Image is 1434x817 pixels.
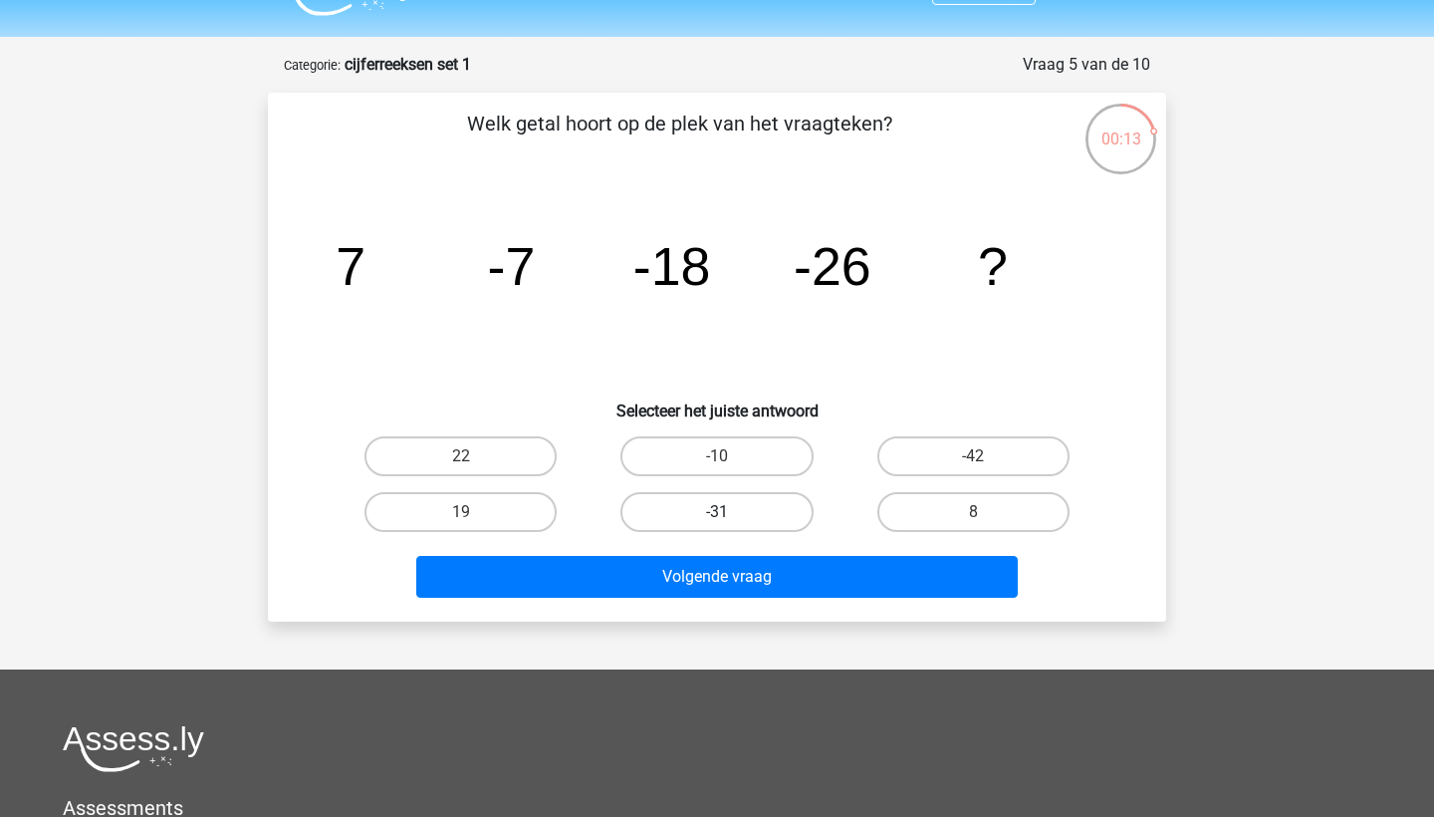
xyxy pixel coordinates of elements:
[300,386,1134,420] h6: Selecteer het juiste antwoord
[63,725,204,772] img: Assessly logo
[877,492,1070,532] label: 8
[620,492,813,532] label: -31
[794,236,871,296] tspan: -26
[364,436,557,476] label: 22
[416,556,1019,598] button: Volgende vraag
[345,55,471,74] strong: cijferreeksen set 1
[364,492,557,532] label: 19
[978,236,1008,296] tspan: ?
[488,236,536,296] tspan: -7
[633,236,711,296] tspan: -18
[336,236,365,296] tspan: 7
[300,109,1060,168] p: Welk getal hoort op de plek van het vraagteken?
[1083,102,1158,151] div: 00:13
[620,436,813,476] label: -10
[1023,53,1150,77] div: Vraag 5 van de 10
[284,58,341,73] small: Categorie:
[877,436,1070,476] label: -42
